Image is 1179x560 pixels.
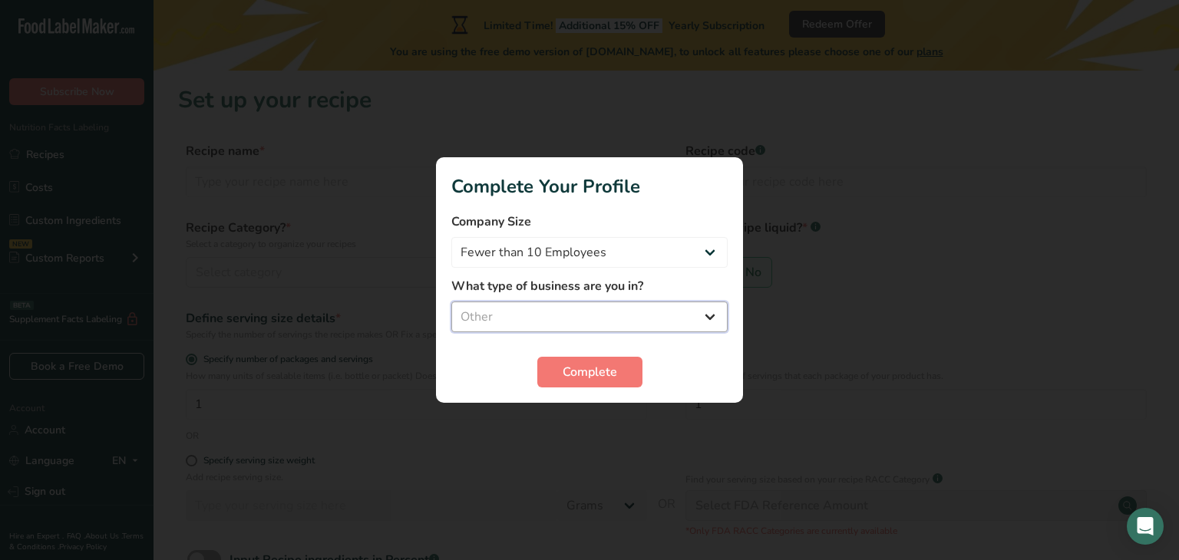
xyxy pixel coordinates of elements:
[451,212,728,231] label: Company Size
[451,277,728,295] label: What type of business are you in?
[451,173,728,200] h1: Complete Your Profile
[537,357,642,387] button: Complete
[563,363,617,381] span: Complete
[1127,508,1164,545] div: Open Intercom Messenger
